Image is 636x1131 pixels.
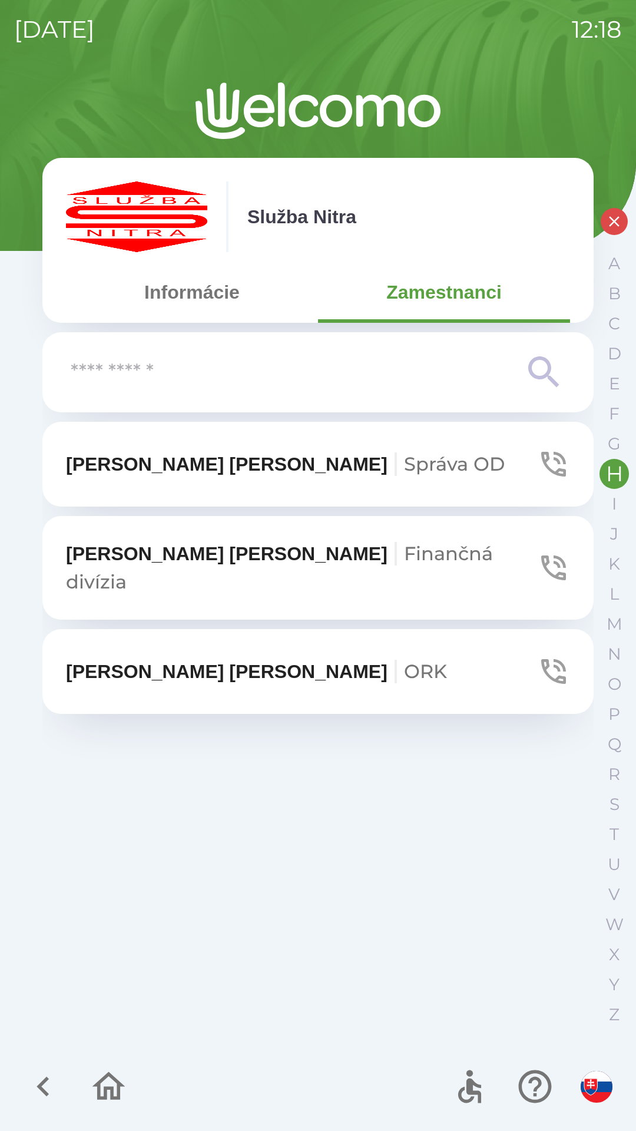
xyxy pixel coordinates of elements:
button: Zamestnanci [318,271,570,313]
p: [DATE] [14,12,95,47]
img: sk flag [581,1071,612,1103]
button: [PERSON_NAME] [PERSON_NAME]Finančná divízia [42,516,594,620]
p: [PERSON_NAME] [PERSON_NAME] [66,450,505,478]
p: [PERSON_NAME] [PERSON_NAME] [66,657,447,686]
button: [PERSON_NAME] [PERSON_NAME]Správa OD [42,422,594,507]
p: [PERSON_NAME] [PERSON_NAME] [66,540,537,596]
img: Logo [42,82,594,139]
p: 12:18 [572,12,622,47]
img: c55f63fc-e714-4e15-be12-dfeb3df5ea30.png [66,181,207,252]
button: [PERSON_NAME] [PERSON_NAME]ORK [42,629,594,714]
button: Informácie [66,271,318,313]
span: ORK [404,660,447,683]
span: Správa OD [404,452,505,475]
p: Služba Nitra [247,203,356,231]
